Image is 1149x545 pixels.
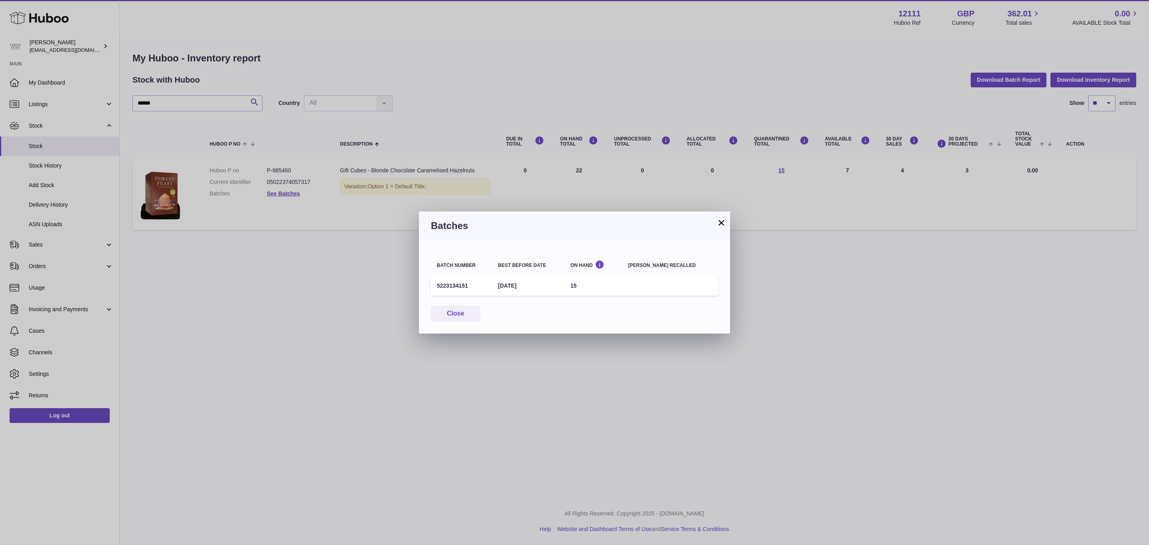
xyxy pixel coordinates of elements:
[628,263,712,268] div: [PERSON_NAME] recalled
[431,219,718,232] h3: Batches
[571,260,616,268] div: On Hand
[565,276,622,296] td: 15
[431,276,492,296] td: 5223134151
[717,218,726,227] button: ×
[437,263,486,268] div: Batch number
[498,263,558,268] div: Best before date
[492,276,564,296] td: [DATE]
[431,306,480,322] button: Close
